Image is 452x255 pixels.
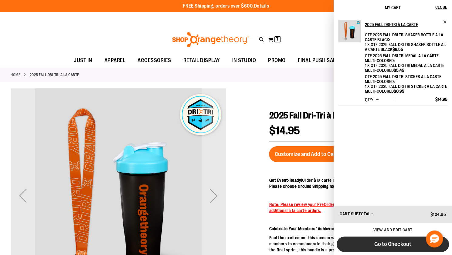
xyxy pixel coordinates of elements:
a: View and edit cart [373,227,413,232]
span: JUST IN [74,54,92,67]
h2: 2025 Fall Dri-Tri à la Carte [365,20,439,29]
span: 7 [276,36,279,42]
span: 2025 Fall Dri-Tri à la Carte [269,110,360,121]
a: IN STUDIO [226,54,262,68]
span: $104.65 [430,212,446,217]
dt: OTF 2025 Fall Dri Tri Shaker Bottle A La Carte Black [365,32,446,42]
span: Cart Subtotal [340,211,371,216]
img: 2025 Fall Dri-Tri à la Carte [338,20,361,42]
span: PROMO [268,54,286,67]
span: $5.45 [394,68,404,73]
img: Shop Orangetheory [171,32,250,47]
span: 1 x OTF 2025 Fall Dri Tri Sticker A La Carte Multi-Colored [365,84,447,94]
span: Order à la carte by [DATE] for on-time delivery. [302,178,389,183]
strong: 2025 Fall Dri-Tri à la Carte [30,72,79,78]
span: Note: Please review your PreOrder quantities on our Resources page before placing any additional ... [269,202,435,213]
span: $14.95 [269,124,300,137]
a: APPAREL [98,54,132,68]
strong: Celebrate Your Members’ Achievement! [269,226,343,231]
dt: OTF 2025 Fall Dri Tri Sticker A La Carte Multi-Colored [365,74,446,84]
span: Close [435,5,447,10]
p: FREE Shipping, orders over $600. [183,3,269,10]
a: FINAL PUSH SALE [292,54,345,68]
span: My Cart [385,5,401,10]
span: Please choose Ground Shipping now; Expedited after [DATE]. [269,184,383,189]
a: ACCESSORIES [131,54,177,68]
button: Hello, have a question? Let’s chat. [426,230,443,247]
span: APPAREL [104,54,126,67]
a: Remove item [443,20,447,24]
span: $8.55 [393,47,403,52]
a: JUST IN [68,54,98,67]
button: Go to Checkout [337,237,449,252]
span: 1 x OTF 2025 Fall Dri Tri Shaker Bottle A La Carte Black [365,42,447,52]
span: FINAL PUSH SALE [298,54,339,67]
span: ACCESSORIES [138,54,171,67]
a: Details [254,3,269,9]
a: 2025 Fall Dri-Tri à la Carte [365,20,447,29]
span: Customize and Add to Cart [274,151,337,157]
span: 1 x OTF 2025 Fall Dri Tri Medal A La Carte Multi-Colored [365,63,444,73]
span: $14.95 [435,97,447,102]
a: PROMO [262,54,292,68]
span: Go to Checkout [374,241,411,247]
li: Product [338,20,447,105]
p: Fuel the excitement this season with the OTF 2025 Fall DriTri Bundle — the perfect way for member... [269,235,441,253]
span: Get Event-Ready! [269,178,302,183]
a: RETAIL DISPLAY [177,54,226,68]
button: Decrease product quantity [375,97,380,103]
span: $0.95 [394,89,404,94]
button: Customize and Add to Cart [269,146,343,162]
button: Increase product quantity [391,97,397,103]
a: Home [11,72,20,78]
dt: OTF 2025 Fall Dri Tri Medal A La Carte Multi-Colored [365,53,446,63]
span: RETAIL DISPLAY [183,54,220,67]
label: Qty [365,97,373,102]
span: IN STUDIO [232,54,256,67]
a: 2025 Fall Dri-Tri à la Carte [338,20,361,46]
